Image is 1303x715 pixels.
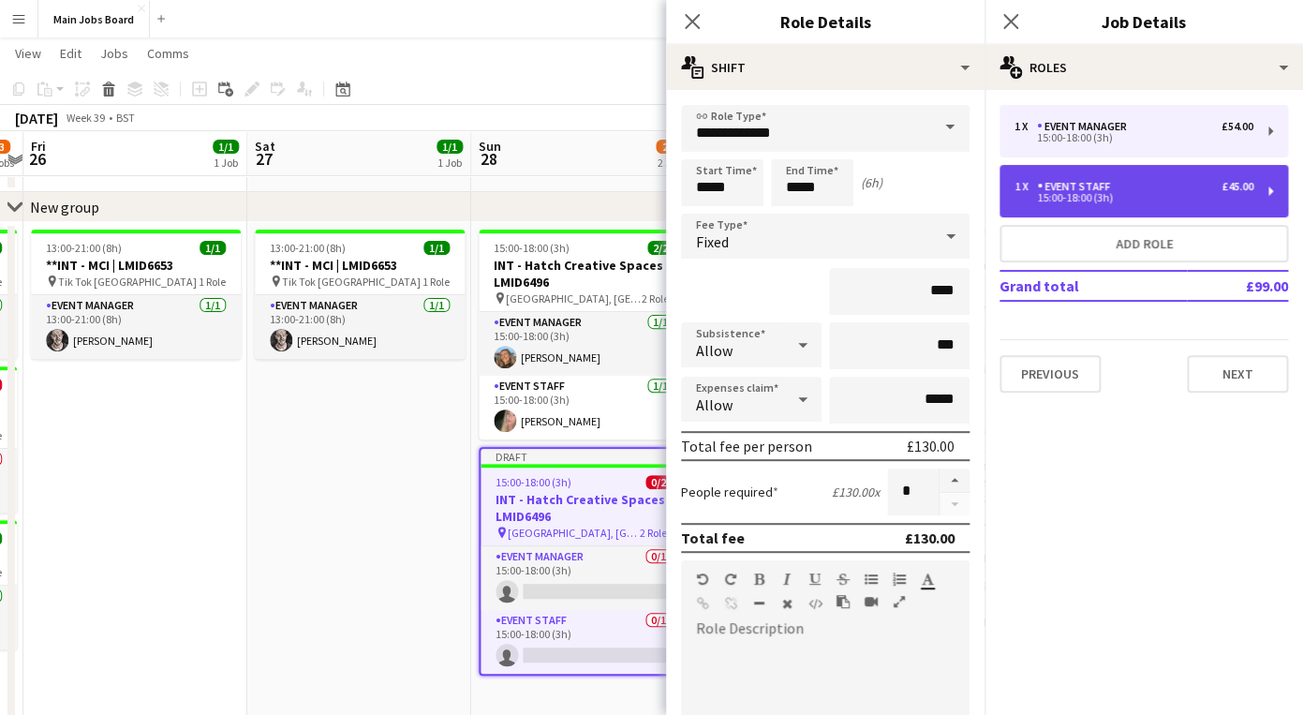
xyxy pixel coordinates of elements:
[724,572,737,587] button: Redo
[681,437,812,455] div: Total fee per person
[213,140,239,154] span: 1/1
[506,291,642,305] span: [GEOGRAPHIC_DATA], [GEOGRAPHIC_DATA]
[481,546,687,610] app-card-role: Event Manager0/115:00-18:00 (3h)
[808,572,822,587] button: Underline
[645,475,672,489] span: 0/2
[681,529,745,547] div: Total fee
[252,148,275,170] span: 27
[1014,193,1253,202] div: 15:00-18:00 (3h)
[657,156,686,170] div: 2 Jobs
[1037,120,1134,133] div: Event Manager
[200,241,226,255] span: 1/1
[832,484,880,500] div: £130.00 x
[752,572,765,587] button: Bold
[985,45,1303,90] div: Roles
[752,596,765,611] button: Horizontal Line
[140,41,197,66] a: Comms
[837,594,850,609] button: Paste as plain text
[696,572,709,587] button: Undo
[985,9,1303,34] h3: Job Details
[481,491,687,525] h3: INT - Hatch Creative Spaces | LMID6496
[640,526,672,540] span: 2 Roles
[422,275,450,289] span: 1 Role
[147,45,189,62] span: Comms
[999,355,1101,393] button: Previous
[642,291,674,305] span: 2 Roles
[508,526,640,540] span: [GEOGRAPHIC_DATA], [GEOGRAPHIC_DATA]
[255,230,465,359] app-job-card: 13:00-21:00 (8h)1/1**INT - MCI | LMID6653 Tik Tok [GEOGRAPHIC_DATA]1 RoleEvent Manager1/113:00-21...
[60,45,81,62] span: Edit
[999,225,1288,262] button: Add role
[893,594,906,609] button: Fullscreen
[647,241,674,255] span: 2/2
[780,596,793,611] button: Clear Formatting
[696,232,729,251] span: Fixed
[861,174,882,191] div: (6h)
[437,156,462,170] div: 1 Job
[62,111,109,125] span: Week 39
[1037,180,1118,193] div: Event Staff
[46,241,122,255] span: 13:00-21:00 (8h)
[437,140,463,154] span: 1/1
[479,447,689,676] app-job-card: Draft15:00-18:00 (3h)0/2INT - Hatch Creative Spaces | LMID6496 [GEOGRAPHIC_DATA], [GEOGRAPHIC_DAT...
[666,45,985,90] div: Shift
[100,45,128,62] span: Jobs
[1014,180,1037,193] div: 1 x
[423,241,450,255] span: 1/1
[30,198,99,216] div: New group
[58,275,197,289] span: Tik Tok [GEOGRAPHIC_DATA]
[865,594,878,609] button: Insert video
[31,138,46,155] span: Fri
[1014,133,1253,142] div: 15:00-18:00 (3h)
[1187,271,1288,301] td: £99.00
[52,41,89,66] a: Edit
[479,230,689,439] app-job-card: 15:00-18:00 (3h)2/2INT - Hatch Creative Spaces | LMID6496 [GEOGRAPHIC_DATA], [GEOGRAPHIC_DATA]2 R...
[696,341,733,360] span: Allow
[905,529,955,547] div: £130.00
[666,9,985,34] h3: Role Details
[7,41,49,66] a: View
[1222,180,1253,193] div: £45.00
[31,295,241,359] app-card-role: Event Manager1/113:00-21:00 (8h)[PERSON_NAME]
[28,148,46,170] span: 26
[999,271,1187,301] td: Grand total
[1014,120,1037,133] div: 1 x
[479,257,689,290] h3: INT - Hatch Creative Spaces | LMID6496
[31,257,241,274] h3: **INT - MCI | LMID6653
[494,241,570,255] span: 15:00-18:00 (3h)
[907,437,955,455] div: £130.00
[479,312,689,376] app-card-role: Event Manager1/115:00-18:00 (3h)[PERSON_NAME]
[656,140,682,154] span: 2/4
[837,572,850,587] button: Strikethrough
[93,41,136,66] a: Jobs
[255,257,465,274] h3: **INT - MCI | LMID6653
[476,148,501,170] span: 28
[808,596,822,611] button: HTML Code
[1187,355,1288,393] button: Next
[31,230,241,359] app-job-card: 13:00-21:00 (8h)1/1**INT - MCI | LMID6653 Tik Tok [GEOGRAPHIC_DATA]1 RoleEvent Manager1/113:00-21...
[116,111,135,125] div: BST
[893,572,906,587] button: Ordered List
[15,109,58,127] div: [DATE]
[479,138,501,155] span: Sun
[481,610,687,674] app-card-role: Event Staff0/115:00-18:00 (3h)
[696,395,733,414] span: Allow
[940,469,970,493] button: Increase
[214,156,238,170] div: 1 Job
[496,475,571,489] span: 15:00-18:00 (3h)
[255,295,465,359] app-card-role: Event Manager1/113:00-21:00 (8h)[PERSON_NAME]
[1222,120,1253,133] div: £54.00
[255,138,275,155] span: Sat
[681,484,778,500] label: People required
[921,572,934,587] button: Text Color
[865,572,878,587] button: Unordered List
[481,449,687,464] div: Draft
[780,572,793,587] button: Italic
[38,1,150,37] button: Main Jobs Board
[199,275,226,289] span: 1 Role
[282,275,421,289] span: Tik Tok [GEOGRAPHIC_DATA]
